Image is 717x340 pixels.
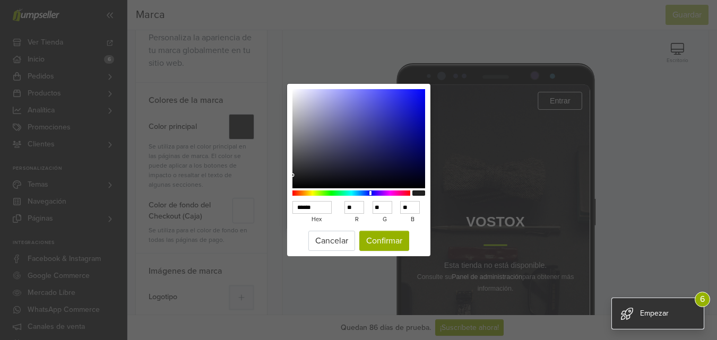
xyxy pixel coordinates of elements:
[640,309,669,318] span: Empezar
[157,268,212,288] button: Suscribirse
[695,292,710,307] span: 6
[373,214,397,226] label: g
[57,213,136,221] a: Panel de administración
[292,214,342,226] label: hex
[308,231,355,251] button: Cancelar
[359,231,409,251] button: Confirmar
[344,214,369,226] label: r
[612,298,704,329] div: Empezar 6
[400,214,425,226] label: b
[18,213,194,234] small: Consulte su para obtener más información.
[154,8,204,29] button: Entrar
